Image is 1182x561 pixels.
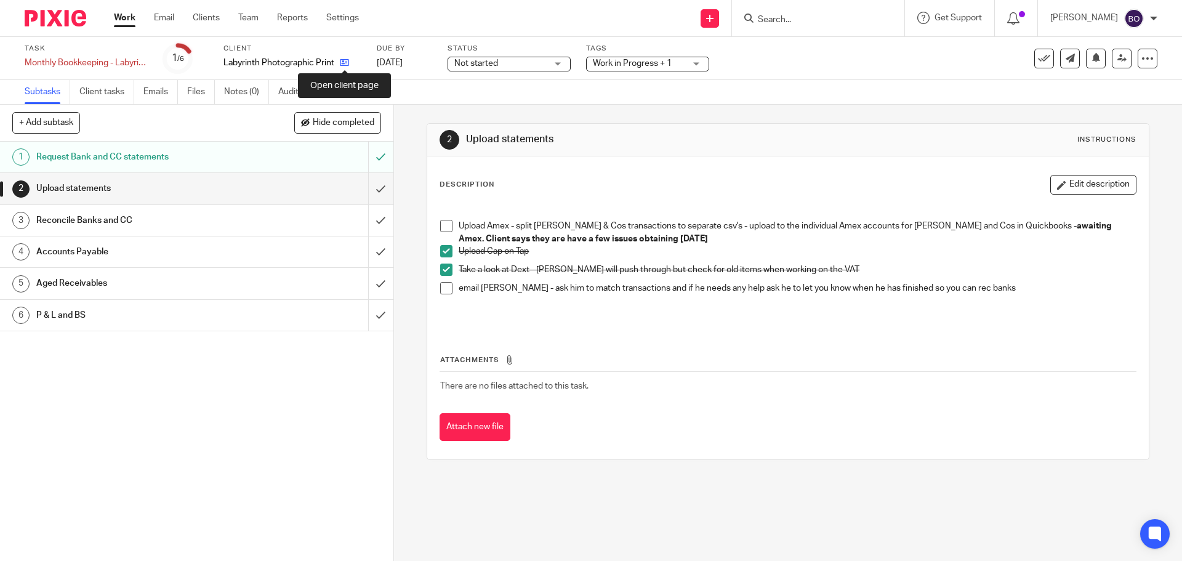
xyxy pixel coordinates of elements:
p: Upload Cap on Tap [459,245,1135,257]
input: Search [757,15,867,26]
div: 3 [12,212,30,229]
img: Pixie [25,10,86,26]
h1: Upload statements [466,133,814,146]
span: Attachments [440,357,499,363]
a: Email [154,12,174,24]
span: There are no files attached to this task. [440,382,589,390]
button: + Add subtask [12,112,80,133]
label: Status [448,44,571,54]
h1: Reconcile Banks and CC [36,211,249,230]
span: Hide completed [313,118,374,128]
a: Notes (0) [224,80,269,104]
div: 1 [172,51,184,65]
h1: Aged Receivables [36,274,249,293]
div: 4 [12,243,30,260]
p: [PERSON_NAME] [1050,12,1118,24]
a: Work [114,12,135,24]
label: Client [223,44,361,54]
a: Files [187,80,215,104]
span: Not started [454,59,498,68]
label: Tags [586,44,709,54]
div: 2 [440,130,459,150]
p: Take a look at Dext - [PERSON_NAME] will push through but check for old items when working on the... [459,264,1135,276]
h1: P & L and BS [36,306,249,325]
span: Work in Progress + 1 [593,59,672,68]
img: svg%3E [1124,9,1144,28]
p: email [PERSON_NAME] - ask him to match transactions and if he needs any help ask he to let you kn... [459,282,1135,294]
div: Monthly Bookkeeping - Labyrinth [25,57,148,69]
p: Description [440,180,494,190]
div: 6 [12,307,30,324]
span: [DATE] [377,59,403,67]
div: 2 [12,180,30,198]
button: Hide completed [294,112,381,133]
small: /6 [177,55,184,62]
p: Upload Amex - split [PERSON_NAME] & Cos transactions to separate csv's - upload to the individual... [459,220,1135,245]
a: Clients [193,12,220,24]
strong: awaiting Amex. Client says they are have a few issues obtaining [DATE] [459,222,1114,243]
a: Team [238,12,259,24]
a: Client tasks [79,80,134,104]
a: Reports [277,12,308,24]
span: Get Support [935,14,982,22]
a: Emails [143,80,178,104]
div: 1 [12,148,30,166]
h1: Request Bank and CC statements [36,148,249,166]
a: Settings [326,12,359,24]
h1: Upload statements [36,179,249,198]
button: Attach new file [440,413,510,441]
div: Instructions [1077,135,1136,145]
h1: Accounts Payable [36,243,249,261]
p: Labyrinth Photographic Printing [223,57,334,69]
label: Task [25,44,148,54]
a: Audit logs [278,80,326,104]
a: Subtasks [25,80,70,104]
label: Due by [377,44,432,54]
div: 5 [12,275,30,293]
button: Edit description [1050,175,1136,195]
